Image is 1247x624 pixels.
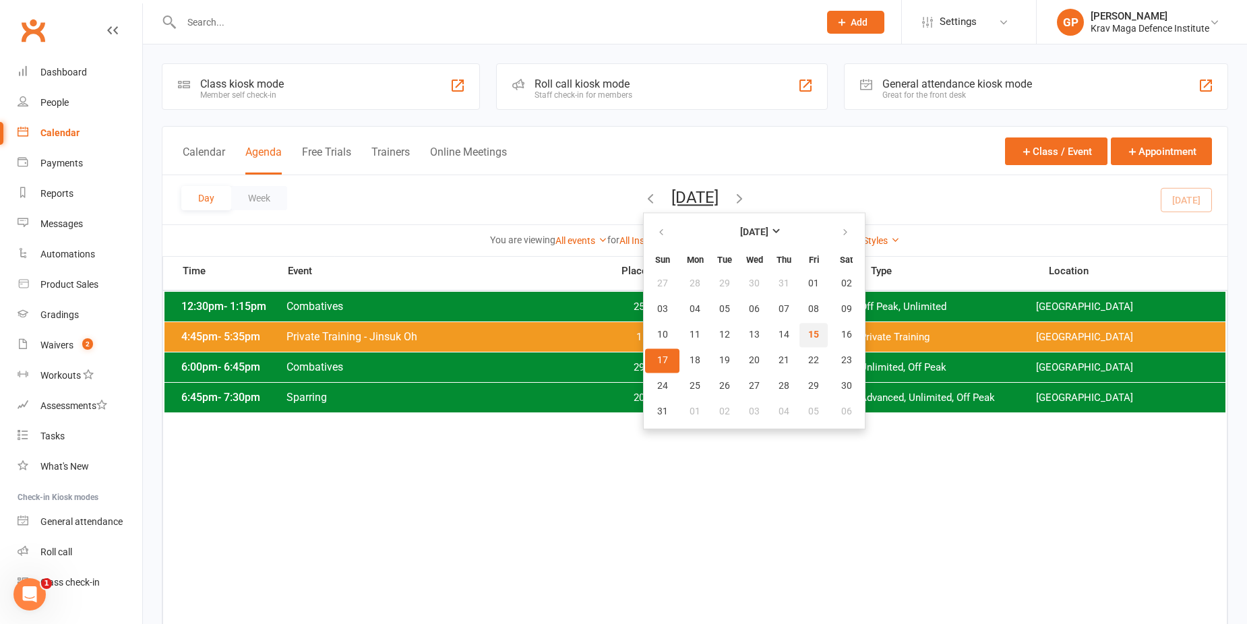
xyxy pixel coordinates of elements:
div: What's New [40,461,89,472]
span: 04 [779,406,789,417]
button: 04 [681,297,709,321]
div: Roll call [40,547,72,557]
a: Messages [18,209,142,239]
div: Great for the front desk [882,90,1032,100]
button: 06 [829,400,863,424]
div: Payments [40,158,83,168]
span: 12 [719,330,730,340]
span: 17 [657,355,668,366]
span: 29 [808,381,819,392]
span: 27 [657,278,668,289]
button: 03 [645,297,679,321]
span: Event [287,265,612,278]
button: [DATE] [671,188,719,207]
span: - 1:15pm [224,300,266,313]
span: 05 [808,406,819,417]
span: 30 [841,381,852,392]
strong: [DATE] [740,227,768,238]
button: 29 [710,272,739,296]
span: 11 [690,330,700,340]
button: 18 [681,348,709,373]
span: - 6:45pm [218,361,260,373]
button: 28 [681,272,709,296]
button: 10 [645,323,679,347]
button: 31 [770,272,798,296]
button: 31 [645,400,679,424]
span: 23 [841,355,852,366]
input: Search... [177,13,810,32]
small: Monday [687,255,704,265]
button: 30 [740,272,768,296]
span: Settings [940,7,977,37]
a: Workouts [18,361,142,391]
a: All Instructors [619,235,690,246]
a: What's New [18,451,142,482]
div: Roll call kiosk mode [535,77,632,90]
span: 1 [41,578,52,589]
span: 18 [690,355,700,366]
span: 06 [749,304,760,315]
a: Gradings [18,300,142,330]
a: Assessments [18,391,142,421]
button: 09 [829,297,863,321]
div: Staff check-in for members [535,90,632,100]
button: 26 [710,374,739,398]
span: 30 [749,278,760,289]
span: Combatives [286,300,604,313]
button: 19 [710,348,739,373]
span: - 5:35pm [218,330,260,343]
span: [GEOGRAPHIC_DATA] [1036,301,1212,313]
button: Online Meetings [430,146,507,175]
span: 28 [690,278,700,289]
span: Time [179,265,287,281]
span: 12:30pm [178,300,286,313]
span: - 7:30pm [218,391,260,404]
span: Add [851,17,868,28]
a: Product Sales [18,270,142,300]
div: Automations [40,249,95,259]
div: [PERSON_NAME] [1091,10,1209,22]
a: Reports [18,179,142,209]
a: Dashboard [18,57,142,88]
div: Tasks [40,431,65,441]
div: People [40,97,69,108]
div: Member self check-in [200,90,284,100]
a: Automations [18,239,142,270]
iframe: Intercom live chat [13,578,46,611]
button: 02 [710,400,739,424]
span: 06 [841,406,852,417]
small: Friday [809,255,819,265]
button: 25 [681,374,709,398]
div: Krav Maga Defence Institute [1091,22,1209,34]
small: Wednesday [746,255,763,265]
div: Dashboard [40,67,87,77]
span: 2 [82,338,93,350]
span: 08 [808,304,819,315]
a: People [18,88,142,118]
span: Combatives [286,361,604,373]
span: Private Training [860,331,1036,344]
button: 20 [740,348,768,373]
div: Reports [40,188,73,199]
span: 01 [808,278,819,289]
span: 6:00pm [178,361,286,373]
div: Class check-in [40,577,100,588]
span: 27 [749,381,760,392]
span: 29 [604,361,675,374]
div: Assessments [40,400,107,411]
small: Thursday [777,255,791,265]
button: 27 [645,272,679,296]
button: Week [231,186,287,210]
button: Add [827,11,884,34]
span: 09 [841,304,852,315]
button: 05 [710,297,739,321]
span: Off Peak, Unlimited [860,301,1036,313]
div: GP [1057,9,1084,36]
button: 30 [829,374,863,398]
button: 24 [645,374,679,398]
small: Sunday [655,255,670,265]
button: 23 [829,348,863,373]
span: 25 [604,301,675,313]
span: 19 [719,355,730,366]
span: Location [1049,266,1227,276]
